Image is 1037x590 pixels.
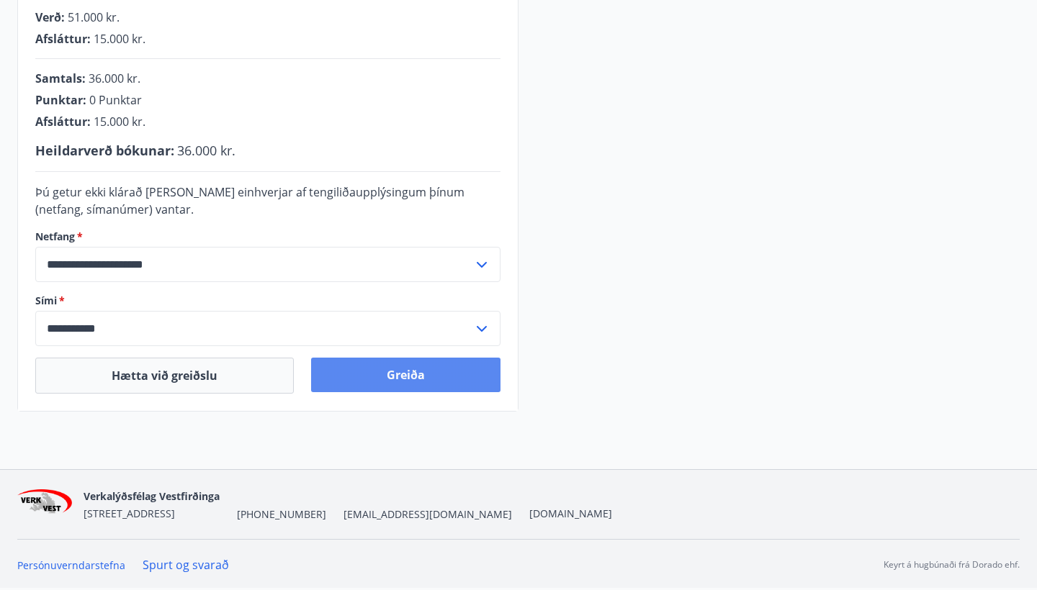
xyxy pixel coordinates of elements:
[35,71,86,86] span: Samtals :
[143,557,229,573] a: Spurt og svarað
[84,489,220,503] span: Verkalýðsfélag Vestfirðinga
[35,9,65,25] span: Verð :
[89,71,140,86] span: 36.000 kr.
[94,114,145,130] span: 15.000 kr.
[68,9,120,25] span: 51.000 kr.
[35,114,91,130] span: Afsláttur :
[35,31,91,47] span: Afsláttur :
[35,184,464,217] span: Þú getur ekki klárað [PERSON_NAME] einhverjar af tengiliðaupplýsingum þínum (netfang, símanúmer) ...
[311,358,500,392] button: Greiða
[344,507,512,522] span: [EMAIL_ADDRESS][DOMAIN_NAME]
[89,92,142,108] span: 0 Punktar
[35,230,500,244] label: Netfang
[884,558,1020,571] p: Keyrt á hugbúnaði frá Dorado ehf.
[35,92,86,108] span: Punktar :
[84,507,175,520] span: [STREET_ADDRESS]
[35,294,500,308] label: Sími
[17,489,72,520] img: jihgzMk4dcgjRAW2aMgpbAqQEG7LZi0j9dOLAUvz.png
[17,558,125,572] a: Persónuverndarstefna
[35,358,294,394] button: Hætta við greiðslu
[529,507,612,520] a: [DOMAIN_NAME]
[177,142,235,159] span: 36.000 kr.
[237,507,326,522] span: [PHONE_NUMBER]
[94,31,145,47] span: 15.000 kr.
[35,142,174,159] span: Heildarverð bókunar :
